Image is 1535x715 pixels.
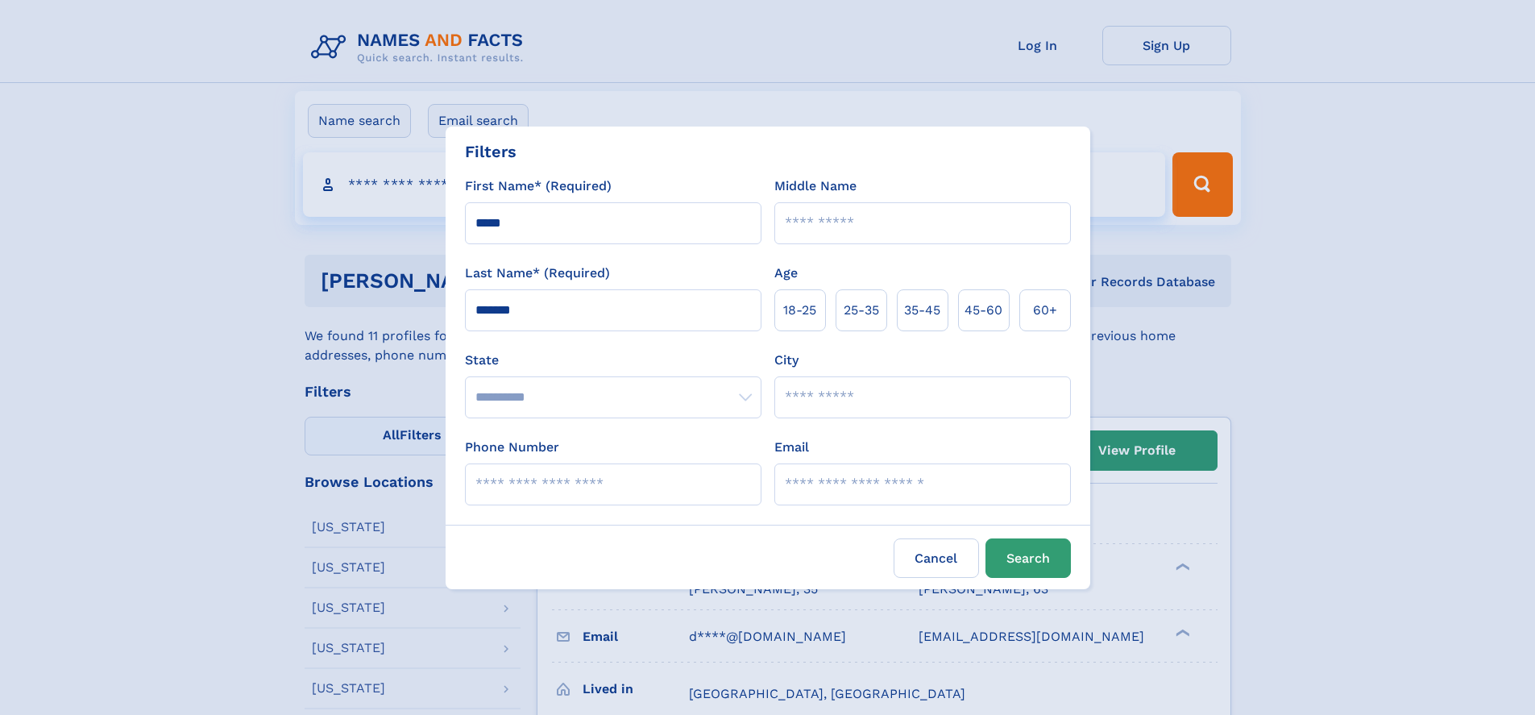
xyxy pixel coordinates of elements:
[774,351,799,370] label: City
[844,301,879,320] span: 25‑35
[465,177,612,196] label: First Name* (Required)
[465,438,559,457] label: Phone Number
[985,538,1071,578] button: Search
[465,264,610,283] label: Last Name* (Required)
[965,301,1002,320] span: 45‑60
[774,177,857,196] label: Middle Name
[465,139,517,164] div: Filters
[894,538,979,578] label: Cancel
[783,301,816,320] span: 18‑25
[774,438,809,457] label: Email
[904,301,940,320] span: 35‑45
[1033,301,1057,320] span: 60+
[774,264,798,283] label: Age
[465,351,761,370] label: State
